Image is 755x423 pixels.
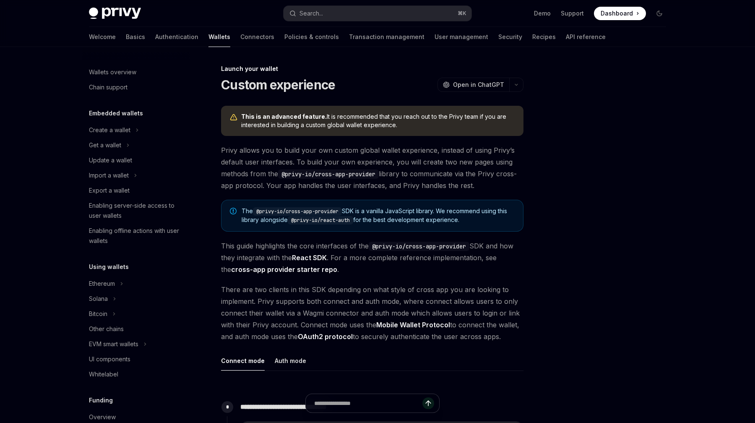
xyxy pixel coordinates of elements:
div: Bitcoin [89,309,107,319]
a: Enabling offline actions with user wallets [82,223,190,248]
span: Dashboard [601,9,633,18]
div: Create a wallet [89,125,130,135]
span: The SDK is a vanilla JavaScript library. We recommend using this library alongside for the best d... [242,207,515,225]
a: Export a wallet [82,183,190,198]
span: Open in ChatGPT [453,81,504,89]
div: Wallets overview [89,67,136,77]
div: Enabling server-side access to user wallets [89,201,185,221]
img: dark logo [89,8,141,19]
span: It is recommended that you reach out to the Privy team if you are interested in building a custom... [241,112,515,129]
a: Other chains [82,321,190,337]
a: UI components [82,352,190,367]
a: Dashboard [594,7,646,20]
span: There are two clients in this SDK depending on what style of cross app you are looking to impleme... [221,284,523,342]
a: Support [561,9,584,18]
a: Transaction management [349,27,424,47]
button: Toggle dark mode [653,7,666,20]
h5: Using wallets [89,262,129,272]
svg: Note [230,208,237,214]
b: This is an advanced feature. [241,113,327,120]
div: Ethereum [89,279,115,289]
code: @privy-io/react-auth [288,216,353,225]
a: Wallets overview [82,65,190,80]
span: This guide highlights the core interfaces of the SDK and how they integrate with the . For a more... [221,240,523,275]
strong: React SDK [292,253,327,262]
div: Launch your wallet [221,65,523,73]
a: Authentication [155,27,198,47]
button: Open in ChatGPT [437,78,509,92]
a: Demo [534,9,551,18]
button: Connect mode [221,351,265,371]
a: Welcome [89,27,116,47]
div: Enabling offline actions with user wallets [89,226,185,246]
div: Import a wallet [89,170,129,180]
a: User management [435,27,488,47]
span: Privy allows you to build your own custom global wallet experience, instead of using Privy’s defa... [221,144,523,191]
a: Wallets [208,27,230,47]
h5: Embedded wallets [89,108,143,118]
h5: Funding [89,395,113,405]
div: Solana [89,294,108,304]
a: Policies & controls [284,27,339,47]
code: @privy-io/cross-app-provider [253,207,342,216]
a: OAuth2 protocol [298,332,353,341]
code: @privy-io/cross-app-provider [278,170,379,179]
div: Get a wallet [89,140,121,150]
button: Auth mode [275,351,306,371]
div: Search... [299,8,323,18]
a: Enabling server-side access to user wallets [82,198,190,223]
h1: Custom experience [221,77,335,92]
button: Send message [422,397,434,409]
div: Overview [89,412,116,422]
a: Recipes [532,27,556,47]
a: Connectors [240,27,274,47]
a: Whitelabel [82,367,190,382]
div: Chain support [89,82,128,92]
a: cross-app provider starter repo [231,265,337,274]
div: UI components [89,354,130,364]
span: ⌘ K [458,10,466,17]
div: Other chains [89,324,124,334]
a: Mobile Wallet Protocol [376,321,450,329]
div: Export a wallet [89,185,130,196]
a: API reference [566,27,606,47]
a: Security [498,27,522,47]
a: Chain support [82,80,190,95]
a: Update a wallet [82,153,190,168]
a: Basics [126,27,145,47]
div: Update a wallet [89,155,132,165]
div: EVM smart wallets [89,339,138,349]
code: @privy-io/cross-app-provider [369,242,469,251]
button: Search...⌘K [284,6,471,21]
svg: Warning [229,113,238,122]
div: Whitelabel [89,369,118,379]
